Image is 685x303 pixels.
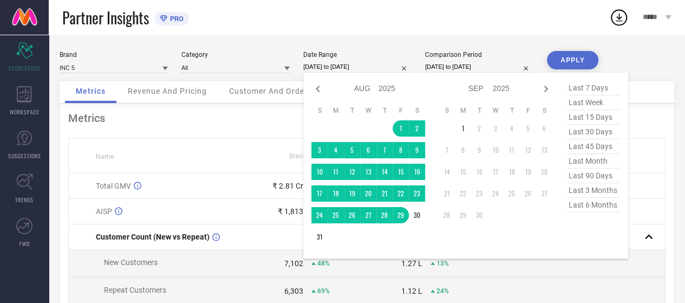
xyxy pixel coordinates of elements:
[439,142,455,158] td: Sun Sep 07 2025
[360,164,376,180] td: Wed Aug 13 2025
[425,51,533,59] div: Comparison Period
[471,164,487,180] td: Tue Sep 16 2025
[376,164,393,180] td: Thu Aug 14 2025
[311,82,324,95] div: Previous month
[167,15,184,23] span: PRO
[393,207,409,223] td: Fri Aug 29 2025
[455,164,471,180] td: Mon Sep 15 2025
[376,185,393,202] td: Thu Aug 21 2025
[566,81,620,95] span: last 7 days
[328,164,344,180] td: Mon Aug 11 2025
[425,61,533,73] input: Select comparison period
[344,106,360,115] th: Tuesday
[436,287,449,295] span: 24%
[566,139,620,154] span: last 45 days
[487,106,504,115] th: Wednesday
[409,164,425,180] td: Sat Aug 16 2025
[96,153,114,160] span: Name
[536,120,552,137] td: Sat Sep 06 2025
[504,185,520,202] td: Thu Sep 25 2025
[393,142,409,158] td: Fri Aug 08 2025
[272,182,303,190] div: ₹ 2.81 Cr
[520,120,536,137] td: Fri Sep 05 2025
[328,185,344,202] td: Mon Aug 18 2025
[344,142,360,158] td: Tue Aug 05 2025
[68,112,666,125] div: Metrics
[311,142,328,158] td: Sun Aug 03 2025
[455,207,471,223] td: Mon Sep 29 2025
[317,287,330,295] span: 69%
[609,8,629,27] div: Open download list
[401,287,422,295] div: 1.12 L
[504,164,520,180] td: Thu Sep 18 2025
[455,120,471,137] td: Mon Sep 01 2025
[393,164,409,180] td: Fri Aug 15 2025
[15,196,34,204] span: TRENDS
[311,207,328,223] td: Sun Aug 24 2025
[284,287,303,295] div: 6,303
[536,142,552,158] td: Sat Sep 13 2025
[455,142,471,158] td: Mon Sep 08 2025
[487,120,504,137] td: Wed Sep 03 2025
[566,110,620,125] span: last 15 days
[19,240,30,248] span: FWD
[303,51,412,59] div: Date Range
[62,7,149,29] span: Partner Insights
[360,142,376,158] td: Wed Aug 06 2025
[311,185,328,202] td: Sun Aug 17 2025
[536,185,552,202] td: Sat Sep 27 2025
[504,120,520,137] td: Thu Sep 04 2025
[128,87,207,95] span: Revenue And Pricing
[311,229,328,245] td: Sun Aug 31 2025
[487,185,504,202] td: Wed Sep 24 2025
[471,207,487,223] td: Tue Sep 30 2025
[520,142,536,158] td: Fri Sep 12 2025
[328,106,344,115] th: Monday
[10,108,40,116] span: WORKSPACE
[96,233,210,241] span: Customer Count (New vs Repeat)
[439,106,455,115] th: Sunday
[393,185,409,202] td: Fri Aug 22 2025
[504,142,520,158] td: Thu Sep 11 2025
[360,185,376,202] td: Wed Aug 20 2025
[471,120,487,137] td: Tue Sep 02 2025
[278,207,303,216] div: ₹ 1,813
[504,106,520,115] th: Thursday
[96,182,131,190] span: Total GMV
[566,183,620,198] span: last 3 months
[566,125,620,139] span: last 30 days
[317,260,330,267] span: 48%
[401,259,422,268] div: 1.27 L
[439,207,455,223] td: Sun Sep 28 2025
[409,142,425,158] td: Sat Aug 09 2025
[471,106,487,115] th: Tuesday
[566,95,620,110] span: last week
[376,142,393,158] td: Thu Aug 07 2025
[409,185,425,202] td: Sat Aug 23 2025
[455,185,471,202] td: Mon Sep 22 2025
[76,87,106,95] span: Metrics
[487,142,504,158] td: Wed Sep 10 2025
[344,207,360,223] td: Tue Aug 26 2025
[536,106,552,115] th: Saturday
[520,164,536,180] td: Fri Sep 19 2025
[536,164,552,180] td: Sat Sep 20 2025
[104,286,166,294] span: Repeat Customers
[409,207,425,223] td: Sat Aug 30 2025
[311,164,328,180] td: Sun Aug 10 2025
[520,106,536,115] th: Friday
[289,152,325,160] span: Brand Value
[344,164,360,180] td: Tue Aug 12 2025
[471,142,487,158] td: Tue Sep 09 2025
[376,106,393,115] th: Thursday
[96,207,112,216] span: AISP
[471,185,487,202] td: Tue Sep 23 2025
[520,185,536,202] td: Fri Sep 26 2025
[436,260,449,267] span: 13%
[409,106,425,115] th: Saturday
[360,207,376,223] td: Wed Aug 27 2025
[284,259,303,268] div: 7,102
[303,61,412,73] input: Select date range
[311,106,328,115] th: Sunday
[328,207,344,223] td: Mon Aug 25 2025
